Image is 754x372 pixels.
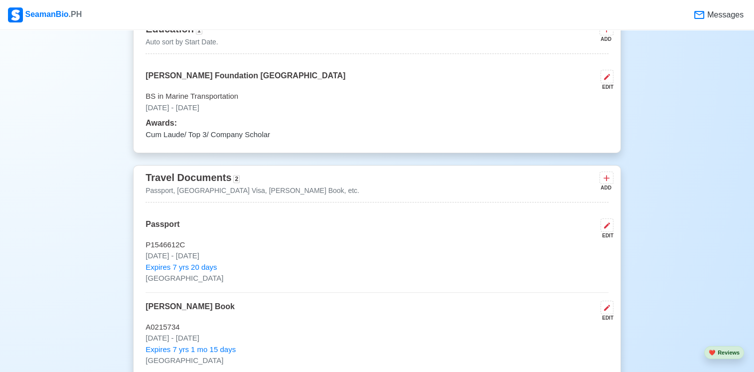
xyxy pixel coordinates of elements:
p: [PERSON_NAME] Foundation [GEOGRAPHIC_DATA] [146,70,345,91]
p: Passport [146,218,179,239]
div: EDIT [597,232,613,239]
div: EDIT [597,314,613,322]
p: [DATE] - [DATE] [146,250,608,262]
p: A0215734 [146,322,608,333]
span: Awards: [146,119,177,127]
div: EDIT [597,83,613,91]
img: Logo [8,7,23,22]
span: Expires 7 yrs 20 days [146,262,217,273]
p: [DATE] - [DATE] [146,102,608,114]
span: Expires 7 yrs 1 mo 15 days [146,344,236,356]
p: [DATE] - [DATE] [146,333,608,344]
p: P1546612C [146,239,608,251]
div: ADD [600,35,611,43]
p: Auto sort by Start Date. [146,37,218,47]
span: heart [709,350,716,356]
p: [GEOGRAPHIC_DATA] [146,355,608,367]
div: ADD [600,184,611,191]
div: SeamanBio [8,7,82,22]
span: Messages [705,9,744,21]
span: 1 [196,26,202,34]
span: 2 [233,175,240,183]
p: BS in Marine Transportation [146,91,608,102]
p: Passport, [GEOGRAPHIC_DATA] Visa, [PERSON_NAME] Book, etc. [146,186,359,196]
p: [GEOGRAPHIC_DATA] [146,273,608,284]
span: Travel Documents [146,172,231,183]
p: Cum Laude/ Top 3/ Company Scholar [146,129,608,141]
span: .PH [69,10,82,18]
button: heartReviews [704,346,744,360]
p: [PERSON_NAME] Book [146,301,235,322]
